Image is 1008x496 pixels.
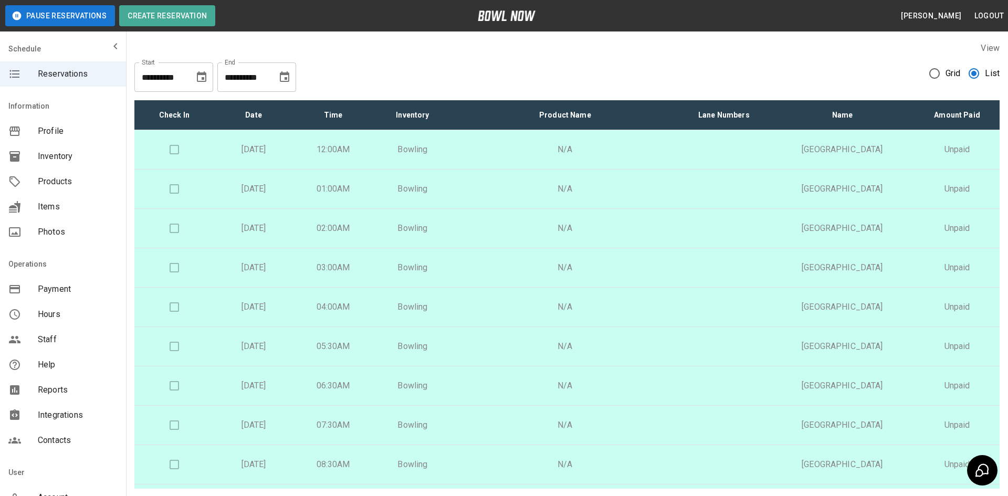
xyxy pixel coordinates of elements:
p: Unpaid [923,458,991,471]
p: Bowling [381,222,444,235]
th: Date [214,100,293,130]
button: Choose date, selected date is Sep 12, 2025 [274,67,295,88]
button: Create Reservation [119,5,215,26]
span: Contacts [38,434,118,447]
p: N/A [461,222,669,235]
p: [DATE] [222,458,285,471]
button: Choose date, selected date is Aug 12, 2025 [191,67,212,88]
p: [DATE] [222,261,285,274]
p: N/A [461,379,669,392]
p: 02:00AM [302,222,364,235]
p: Bowling [381,458,444,471]
p: 04:00AM [302,301,364,313]
p: [GEOGRAPHIC_DATA] [779,222,907,235]
p: Unpaid [923,143,991,156]
p: [DATE] [222,340,285,353]
p: N/A [461,301,669,313]
button: Pause Reservations [5,5,115,26]
p: Bowling [381,143,444,156]
p: [DATE] [222,419,285,431]
label: View [981,43,1000,53]
span: Items [38,200,118,213]
span: Inventory [38,150,118,163]
p: Unpaid [923,301,991,313]
button: [PERSON_NAME] [897,6,965,26]
span: Help [38,358,118,371]
p: N/A [461,183,669,195]
p: [GEOGRAPHIC_DATA] [779,340,907,353]
p: N/A [461,261,669,274]
p: [GEOGRAPHIC_DATA] [779,261,907,274]
p: Unpaid [923,222,991,235]
th: Name [770,100,915,130]
p: 03:00AM [302,261,364,274]
p: 01:00AM [302,183,364,195]
span: List [985,67,1000,80]
p: [DATE] [222,183,285,195]
p: 12:00AM [302,143,364,156]
p: Bowling [381,340,444,353]
span: Staff [38,333,118,346]
p: [DATE] [222,301,285,313]
span: Grid [946,67,961,80]
img: logo [478,10,535,21]
p: Bowling [381,261,444,274]
span: Reports [38,384,118,396]
button: Logout [970,6,1008,26]
p: [DATE] [222,379,285,392]
p: Unpaid [923,261,991,274]
p: [GEOGRAPHIC_DATA] [779,379,907,392]
th: Amount Paid [915,100,1000,130]
p: Unpaid [923,379,991,392]
p: 07:30AM [302,419,364,431]
p: [DATE] [222,143,285,156]
span: Hours [38,308,118,321]
p: [GEOGRAPHIC_DATA] [779,183,907,195]
p: Bowling [381,379,444,392]
p: Bowling [381,301,444,313]
p: N/A [461,419,669,431]
p: [DATE] [222,222,285,235]
p: [GEOGRAPHIC_DATA] [779,301,907,313]
p: N/A [461,458,669,471]
th: Inventory [373,100,452,130]
span: Integrations [38,409,118,421]
span: Photos [38,226,118,238]
th: Product Name [453,100,678,130]
p: Unpaid [923,419,991,431]
p: N/A [461,143,669,156]
p: [GEOGRAPHIC_DATA] [779,458,907,471]
p: 06:30AM [302,379,364,392]
th: Check In [134,100,214,130]
p: 05:30AM [302,340,364,353]
p: [GEOGRAPHIC_DATA] [779,419,907,431]
p: N/A [461,340,669,353]
p: Bowling [381,419,444,431]
p: 08:30AM [302,458,364,471]
span: Profile [38,125,118,138]
span: Payment [38,283,118,296]
th: Time [293,100,373,130]
p: [GEOGRAPHIC_DATA] [779,143,907,156]
p: Bowling [381,183,444,195]
p: Unpaid [923,340,991,353]
span: Products [38,175,118,188]
p: Unpaid [923,183,991,195]
th: Lane Numbers [678,100,770,130]
span: Reservations [38,68,118,80]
